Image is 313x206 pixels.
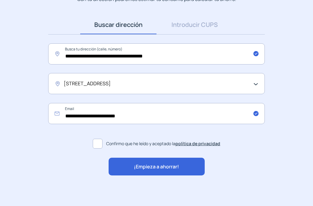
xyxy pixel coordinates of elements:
span: ¡Empieza a ahorrar! [134,163,179,171]
span: Confirmo que he leído y aceptado la [106,140,220,147]
a: Buscar dirección [80,15,156,34]
span: [STREET_ADDRESS] [64,80,111,88]
a: política de privacidad [175,141,220,146]
a: Introducir CUPS [156,15,233,34]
